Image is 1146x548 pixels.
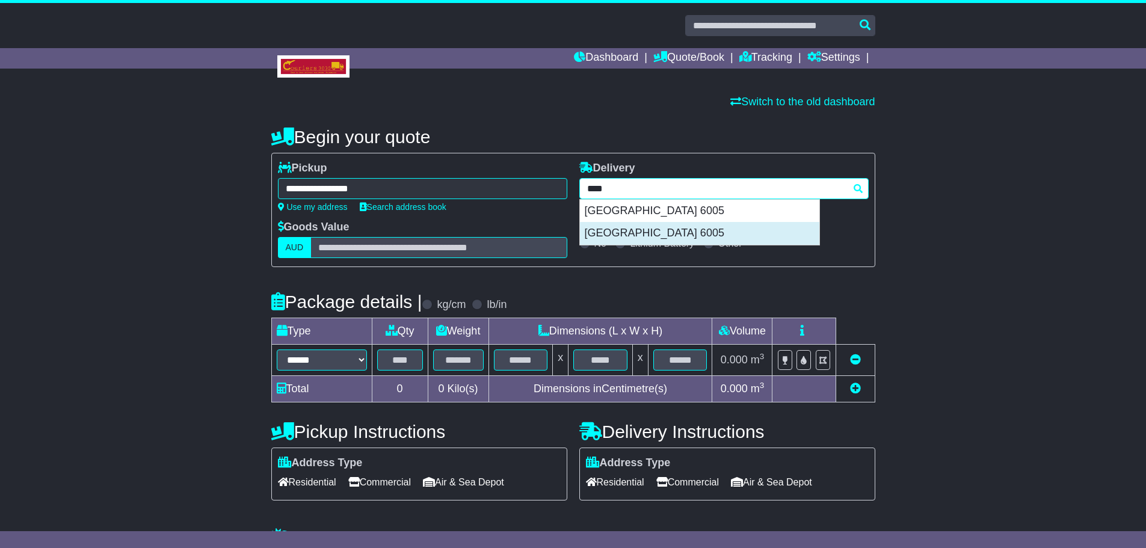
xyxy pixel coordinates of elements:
h4: Warranty & Insurance [271,528,875,547]
td: Dimensions in Centimetre(s) [488,376,712,402]
td: x [632,345,648,376]
a: Tracking [739,48,792,69]
a: Dashboard [574,48,638,69]
typeahead: Please provide city [579,178,869,199]
label: Goods Value [278,221,350,234]
a: Switch to the old dashboard [730,96,875,108]
td: Total [271,376,372,402]
sup: 3 [760,352,765,361]
a: Add new item [850,383,861,395]
span: 0.000 [721,383,748,395]
label: lb/in [487,298,507,312]
h4: Delivery Instructions [579,422,875,442]
span: Commercial [348,473,411,491]
td: Kilo(s) [428,376,488,402]
span: Commercial [656,473,719,491]
td: Weight [428,318,488,345]
span: Residential [278,473,336,491]
label: Address Type [586,457,671,470]
a: Search address book [360,202,446,212]
span: 0.000 [721,354,748,366]
label: Delivery [579,162,635,175]
td: Type [271,318,372,345]
span: m [751,354,765,366]
h4: Begin your quote [271,127,875,147]
h4: Package details | [271,292,422,312]
a: Use my address [278,202,348,212]
a: Settings [807,48,860,69]
h4: Pickup Instructions [271,422,567,442]
td: 0 [372,376,428,402]
label: AUD [278,237,312,258]
label: Pickup [278,162,327,175]
td: Qty [372,318,428,345]
td: Dimensions (L x W x H) [488,318,712,345]
span: Air & Sea Depot [423,473,504,491]
span: Air & Sea Depot [731,473,812,491]
a: Quote/Book [653,48,724,69]
td: x [553,345,568,376]
a: Remove this item [850,354,861,366]
div: [GEOGRAPHIC_DATA] 6005 [580,222,819,245]
label: kg/cm [437,298,466,312]
label: Address Type [278,457,363,470]
span: 0 [439,383,445,395]
span: Residential [586,473,644,491]
div: [GEOGRAPHIC_DATA] 6005 [580,200,819,223]
sup: 3 [760,381,765,390]
td: Volume [712,318,772,345]
span: m [751,383,765,395]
